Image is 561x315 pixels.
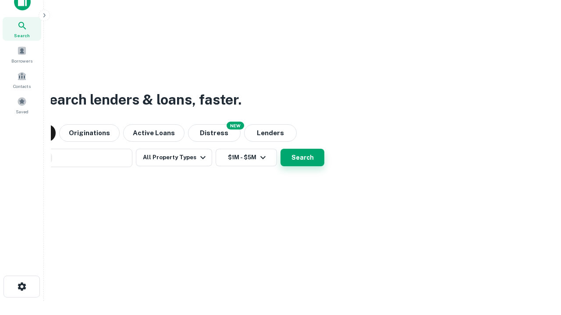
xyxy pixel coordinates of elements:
span: Contacts [13,83,31,90]
button: Originations [59,124,120,142]
span: Search [14,32,30,39]
div: NEW [227,122,244,129]
a: Contacts [3,68,41,91]
button: Search distressed loans with lien and other non-mortgage details. [188,124,241,142]
a: Borrowers [3,42,41,66]
button: Search [280,149,324,166]
button: $1M - $5M [216,149,277,166]
a: Search [3,17,41,41]
span: Borrowers [11,57,32,64]
a: Saved [3,93,41,117]
button: Lenders [244,124,297,142]
span: Saved [16,108,28,115]
button: All Property Types [136,149,212,166]
h3: Search lenders & loans, faster. [40,89,241,110]
iframe: Chat Widget [517,245,561,287]
button: Active Loans [123,124,185,142]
